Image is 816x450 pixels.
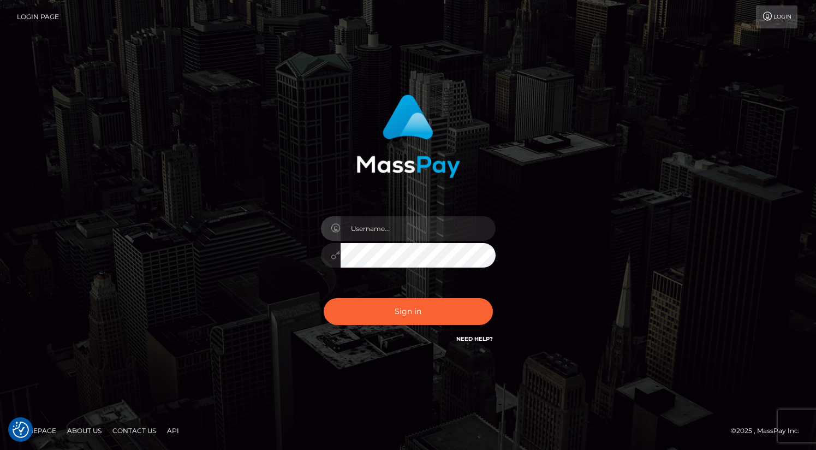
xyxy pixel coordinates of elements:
img: Revisit consent button [13,422,29,438]
a: Need Help? [456,335,493,342]
a: API [163,422,183,439]
a: Contact Us [108,422,160,439]
button: Sign in [324,298,493,325]
button: Consent Preferences [13,422,29,438]
a: About Us [63,422,106,439]
img: MassPay Login [356,94,460,178]
a: Login [756,5,797,28]
a: Homepage [12,422,61,439]
div: © 2025 , MassPay Inc. [731,425,808,437]
a: Login Page [17,5,59,28]
input: Username... [341,216,496,241]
